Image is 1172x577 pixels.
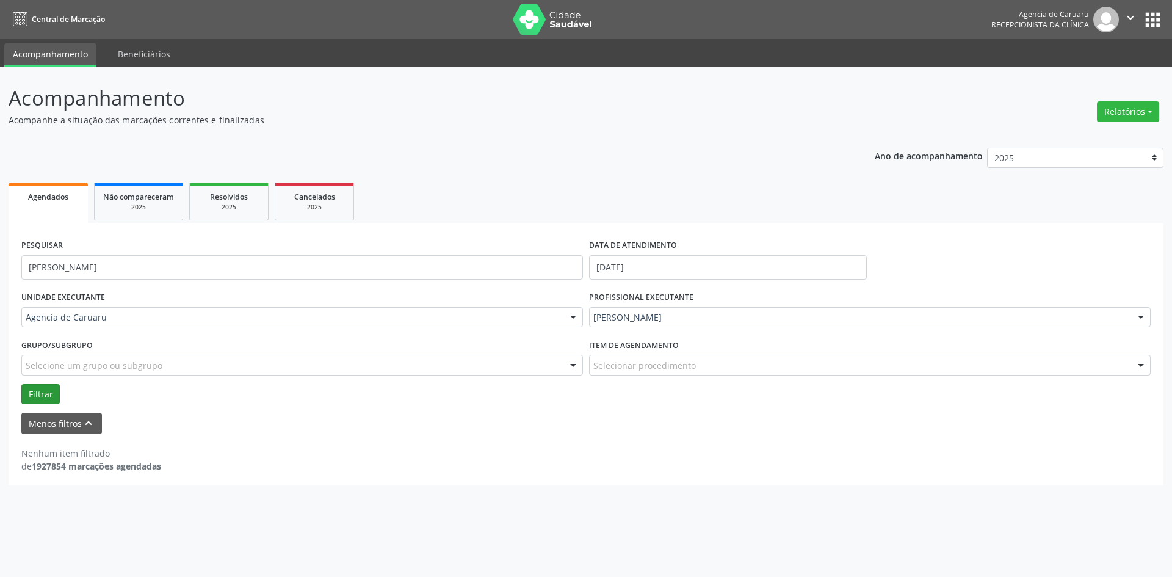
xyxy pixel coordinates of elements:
p: Acompanhamento [9,83,817,114]
i:  [1124,11,1137,24]
input: Selecione um intervalo [589,255,867,280]
i: keyboard_arrow_up [82,416,95,430]
label: Grupo/Subgrupo [21,336,93,355]
label: UNIDADE EXECUTANTE [21,288,105,307]
label: PESQUISAR [21,236,63,255]
label: PROFISSIONAL EXECUTANTE [589,288,693,307]
strong: 1927854 marcações agendadas [32,460,161,472]
button: Menos filtroskeyboard_arrow_up [21,413,102,434]
p: Ano de acompanhamento [875,148,983,163]
div: 2025 [103,203,174,212]
a: Acompanhamento [4,43,96,67]
label: DATA DE ATENDIMENTO [589,236,677,255]
a: Beneficiários [109,43,179,65]
span: Central de Marcação [32,14,105,24]
div: 2025 [284,203,345,212]
button: Relatórios [1097,101,1159,122]
span: Não compareceram [103,192,174,202]
p: Acompanhe a situação das marcações correntes e finalizadas [9,114,817,126]
span: [PERSON_NAME] [593,311,1126,324]
div: Agencia de Caruaru [991,9,1089,20]
span: Agendados [28,192,68,202]
button: apps [1142,9,1163,31]
label: Item de agendamento [589,336,679,355]
span: Selecione um grupo ou subgrupo [26,359,162,372]
div: Nenhum item filtrado [21,447,161,460]
div: 2025 [198,203,259,212]
button: Filtrar [21,384,60,405]
span: Recepcionista da clínica [991,20,1089,30]
input: Nome, código do beneficiário ou CPF [21,255,583,280]
span: Resolvidos [210,192,248,202]
div: de [21,460,161,473]
button:  [1119,7,1142,32]
a: Central de Marcação [9,9,105,29]
img: img [1093,7,1119,32]
span: Cancelados [294,192,335,202]
span: Selecionar procedimento [593,359,696,372]
span: Agencia de Caruaru [26,311,558,324]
